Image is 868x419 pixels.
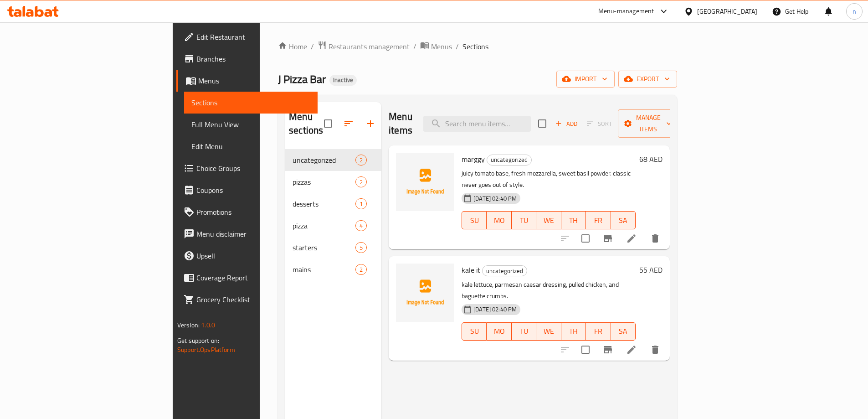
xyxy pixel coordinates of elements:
p: juicy tomato base, fresh mozzarella, sweet basil powder. classic never goes out of style. [462,168,636,191]
button: SA [611,322,636,341]
div: uncategorized [482,265,527,276]
button: SU [462,211,487,229]
span: Coverage Report [196,272,310,283]
button: SU [462,322,487,341]
a: Edit menu item [626,233,637,244]
span: TH [565,214,582,227]
span: Choice Groups [196,163,310,174]
a: Sections [184,92,318,114]
span: WE [540,325,557,338]
li: / [413,41,416,52]
a: Support.OpsPlatform [177,344,235,356]
span: Edit Restaurant [196,31,310,42]
a: Branches [176,48,318,70]
span: 2 [356,265,366,274]
div: uncategorized2 [285,149,381,171]
a: Edit menu item [626,344,637,355]
span: Inactive [329,76,357,84]
button: TU [512,322,536,341]
span: pizza [293,220,355,231]
button: delete [644,228,666,249]
div: desserts [293,198,355,209]
a: Edit Menu [184,135,318,157]
span: uncategorized [293,155,355,166]
span: Sections [462,41,488,52]
span: mains [293,264,355,275]
span: Menu disclaimer [196,228,310,239]
button: SA [611,211,636,229]
span: Add item [552,117,581,131]
button: WE [536,211,561,229]
span: WE [540,214,557,227]
div: pizza4 [285,215,381,237]
span: Upsell [196,250,310,261]
span: Full Menu View [191,119,310,130]
span: pizzas [293,176,355,187]
span: SU [466,325,483,338]
span: [DATE] 02:40 PM [470,305,520,314]
span: Select to update [576,229,595,248]
div: starters5 [285,237,381,259]
a: Upsell [176,245,318,267]
span: Select all sections [318,114,338,133]
span: Menus [431,41,452,52]
a: Full Menu View [184,114,318,135]
span: FR [590,214,607,227]
span: 1.0.0 [201,319,215,331]
div: [GEOGRAPHIC_DATA] [697,6,757,16]
span: kale it [462,263,480,277]
a: Menus [420,41,452,52]
span: import [564,73,607,85]
span: Get support on: [177,335,219,347]
span: Edit Menu [191,141,310,152]
button: FR [586,211,611,229]
span: TU [515,325,533,338]
button: Add [552,117,581,131]
button: MO [487,322,511,341]
a: Menu disclaimer [176,223,318,245]
span: Grocery Checklist [196,294,310,305]
span: Sort sections [338,113,360,134]
div: items [355,198,367,209]
span: TH [565,325,582,338]
span: FR [590,325,607,338]
span: n [853,6,856,16]
button: Branch-specific-item [597,228,619,249]
button: import [556,71,615,88]
div: items [355,242,367,253]
span: MO [490,214,508,227]
a: Choice Groups [176,157,318,179]
button: TH [561,211,586,229]
span: Add [554,119,579,129]
button: Branch-specific-item [597,339,619,361]
span: Manage items [625,112,672,135]
span: Sections [191,97,310,108]
img: kale it [396,264,454,322]
span: SA [615,325,632,338]
span: uncategorized [483,266,527,276]
div: items [355,155,367,166]
span: Menus [198,75,310,86]
a: Coverage Report [176,267,318,289]
p: kale lettuce, parmesan caesar dressing, pulled chicken, and baguette crumbs. [462,279,636,302]
a: Menus [176,70,318,92]
button: FR [586,322,611,341]
nav: Menu sections [285,145,381,284]
div: items [355,176,367,187]
a: Coupons [176,179,318,201]
span: Select to update [576,340,595,359]
button: WE [536,322,561,341]
img: marggy [396,153,454,211]
a: Promotions [176,201,318,223]
h6: 68 AED [639,153,663,166]
span: 5 [356,243,366,252]
span: TU [515,214,533,227]
span: Coupons [196,185,310,196]
span: Branches [196,53,310,64]
h6: 55 AED [639,264,663,276]
button: delete [644,339,666,361]
button: Manage items [618,109,679,138]
div: starters [293,242,355,253]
